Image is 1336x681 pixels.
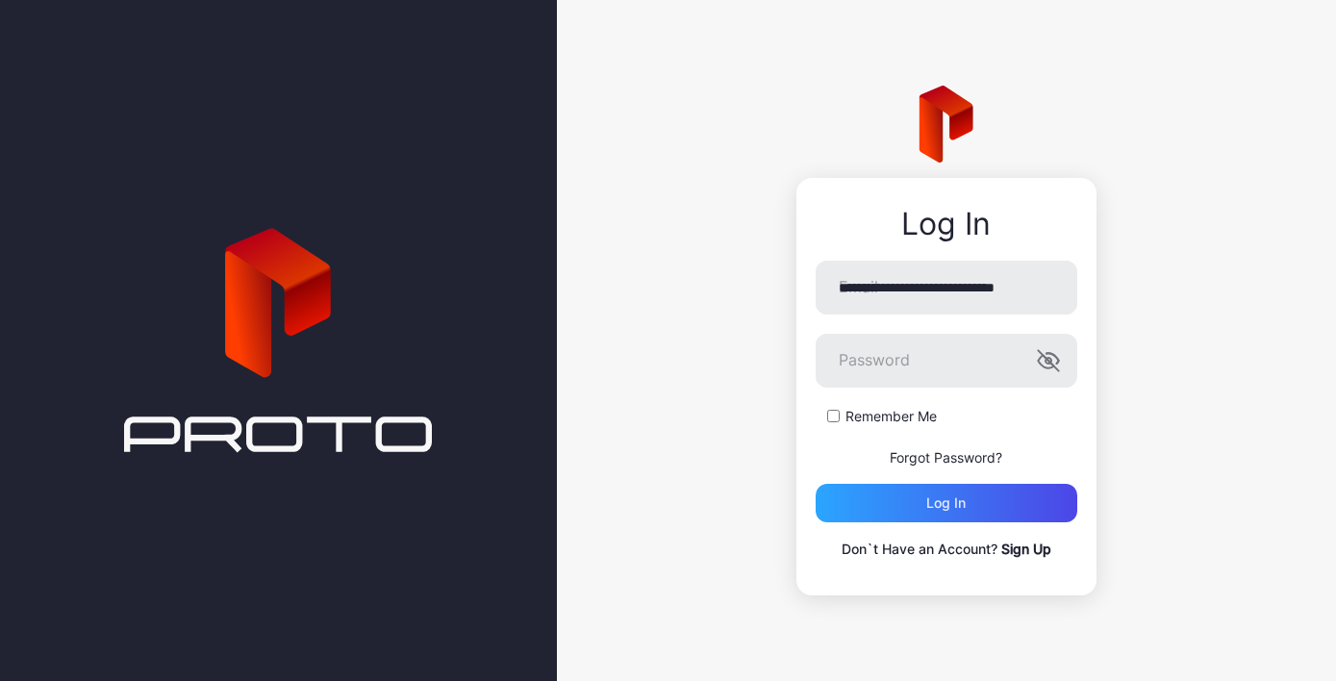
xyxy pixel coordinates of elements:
[845,407,937,426] label: Remember Me
[890,449,1002,466] a: Forgot Password?
[1001,541,1051,557] a: Sign Up
[816,261,1077,315] input: Email
[816,538,1077,561] p: Don`t Have an Account?
[816,207,1077,241] div: Log In
[816,334,1077,388] input: Password
[1037,349,1060,372] button: Password
[816,484,1077,522] button: Log in
[926,495,966,511] div: Log in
